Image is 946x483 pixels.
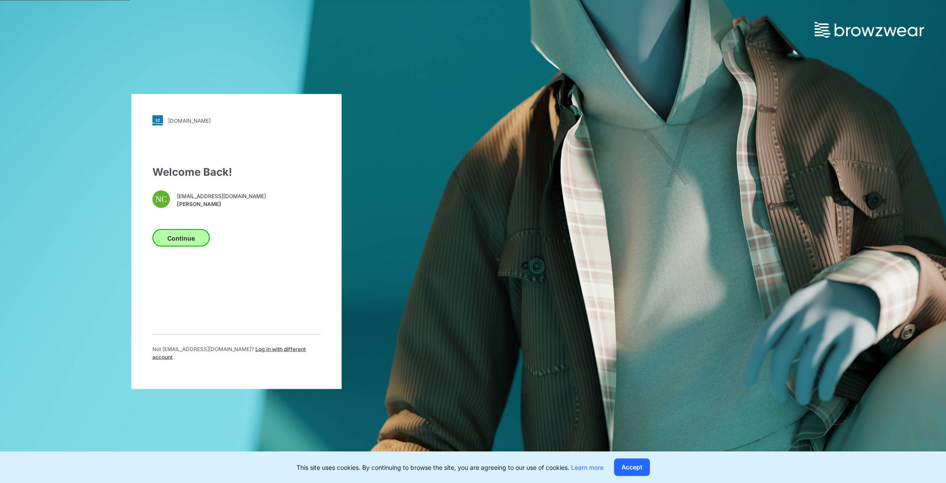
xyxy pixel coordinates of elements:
[168,117,211,124] div: [DOMAIN_NAME]
[152,115,163,126] img: svg+xml;base64,PHN2ZyB3aWR0aD0iMjgiIGhlaWdodD0iMjgiIHZpZXdCb3g9IjAgMCAyOCAyOCIgZmlsbD0ibm9uZSIgeG...
[177,192,266,200] span: [EMAIL_ADDRESS][DOMAIN_NAME]
[152,191,170,208] div: NC
[614,458,650,476] button: Accept
[297,463,604,472] p: This site uses cookies. By continuing to browse the site, you are agreeing to our use of cookies.
[152,115,321,126] a: [DOMAIN_NAME]
[152,229,210,247] button: Continue
[152,164,321,180] div: Welcome Back!
[571,464,604,471] a: Learn more
[152,345,321,361] p: Not [EMAIL_ADDRESS][DOMAIN_NAME] ?
[815,22,924,38] img: browzwear-logo.73288ffb.svg
[177,200,266,208] span: [PERSON_NAME]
